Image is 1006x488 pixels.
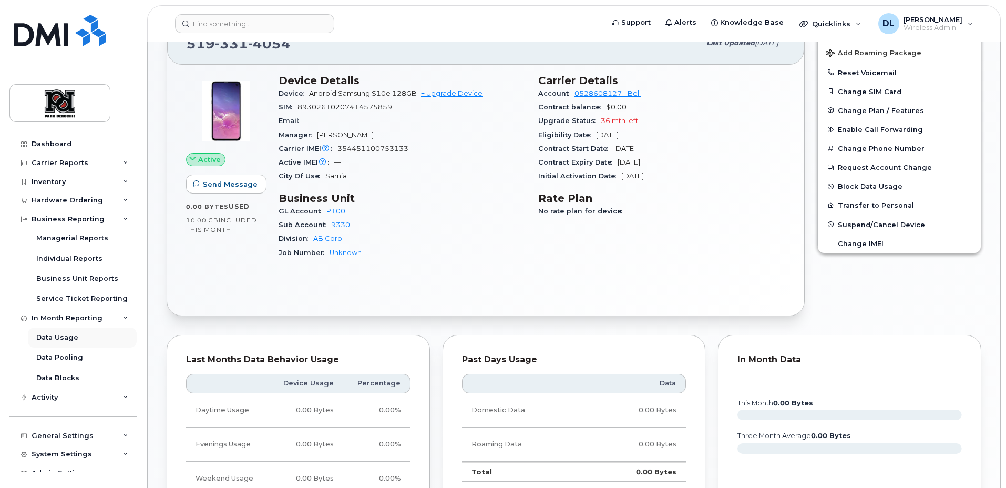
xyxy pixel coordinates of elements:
[704,12,791,33] a: Knowledge Base
[538,117,601,125] span: Upgrade Status
[343,374,410,393] th: Percentage
[343,428,410,462] td: 0.00%
[538,145,613,152] span: Contract Start Date
[269,374,343,393] th: Device Usage
[462,393,586,428] td: Domestic Data
[462,428,586,462] td: Roaming Data
[538,131,596,139] span: Eligibility Date
[818,177,981,196] button: Block Data Usage
[538,74,785,87] h3: Carrier Details
[818,196,981,215] button: Transfer to Personal
[538,192,785,205] h3: Rate Plan
[248,36,291,52] span: 4054
[674,17,696,28] span: Alerts
[269,428,343,462] td: 0.00 Bytes
[621,17,651,28] span: Support
[838,220,925,228] span: Suspend/Cancel Device
[818,215,981,234] button: Suspend/Cancel Device
[838,126,923,134] span: Enable Call Forwarding
[538,89,574,97] span: Account
[720,17,784,28] span: Knowledge Base
[658,12,704,33] a: Alerts
[194,79,258,143] img: image20231002-3703462-1pisyi.jpeg
[279,131,317,139] span: Manager
[838,106,924,114] span: Change Plan / Features
[279,145,337,152] span: Carrier IMEI
[606,103,627,111] span: $0.00
[871,13,981,34] div: Dennis Luong
[585,393,686,428] td: 0.00 Bytes
[186,216,257,233] span: included this month
[755,39,778,47] span: [DATE]
[326,207,345,215] a: P100
[279,89,309,97] span: Device
[818,63,981,82] button: Reset Voicemail
[186,217,219,224] span: 10.00 GB
[203,179,258,189] span: Send Message
[334,158,341,166] span: —
[343,393,410,428] td: 0.00%
[585,374,686,393] th: Data
[325,172,347,180] span: Sarnia
[186,203,229,210] span: 0.00 Bytes
[818,42,981,63] button: Add Roaming Package
[882,17,895,30] span: DL
[186,175,266,194] button: Send Message
[904,24,962,32] span: Wireless Admin
[706,39,755,47] span: Last updated
[811,432,851,440] tspan: 0.00 Bytes
[904,15,962,24] span: [PERSON_NAME]
[818,101,981,120] button: Change Plan / Features
[279,117,304,125] span: Email
[737,432,851,440] text: three month average
[215,36,248,52] span: 331
[187,36,291,52] span: 519
[462,462,586,482] td: Total
[313,235,342,242] a: AB Corp
[421,89,483,97] a: + Upgrade Device
[574,89,641,97] a: 0528608127 - Bell
[812,19,850,28] span: Quicklinks
[331,221,350,229] a: 9330
[279,158,334,166] span: Active IMEI
[186,428,410,462] tr: Weekdays from 6:00pm to 8:00am
[279,103,297,111] span: SIM
[601,117,638,125] span: 36 mth left
[279,207,326,215] span: GL Account
[538,158,618,166] span: Contract Expiry Date
[818,120,981,139] button: Enable Call Forwarding
[613,145,636,152] span: [DATE]
[538,103,606,111] span: Contract balance
[337,145,408,152] span: 354451100753133
[792,13,869,34] div: Quicklinks
[818,82,981,101] button: Change SIM Card
[960,442,998,480] iframe: Messenger Launcher
[585,428,686,462] td: 0.00 Bytes
[826,49,921,59] span: Add Roaming Package
[269,393,343,428] td: 0.00 Bytes
[317,131,374,139] span: [PERSON_NAME]
[279,221,331,229] span: Sub Account
[737,399,813,407] text: this month
[585,462,686,482] td: 0.00 Bytes
[279,172,325,180] span: City Of Use
[462,354,686,365] div: Past Days Usage
[596,131,619,139] span: [DATE]
[198,155,221,165] span: Active
[538,207,628,215] span: No rate plan for device
[618,158,640,166] span: [DATE]
[773,399,813,407] tspan: 0.00 Bytes
[605,12,658,33] a: Support
[737,354,962,365] div: In Month Data
[229,202,250,210] span: used
[279,249,330,257] span: Job Number
[621,172,644,180] span: [DATE]
[279,74,526,87] h3: Device Details
[186,354,410,365] div: Last Months Data Behavior Usage
[186,393,269,428] td: Daytime Usage
[818,158,981,177] button: Request Account Change
[279,235,313,242] span: Division
[304,117,311,125] span: —
[175,14,334,33] input: Find something...
[186,428,269,462] td: Evenings Usage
